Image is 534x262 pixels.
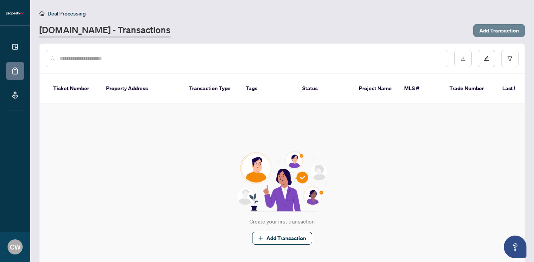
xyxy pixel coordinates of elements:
[296,74,353,103] th: Status
[479,25,519,37] span: Add Transaction
[249,217,315,226] div: Create your first transaction
[443,74,496,103] th: Trade Number
[473,24,525,37] button: Add Transaction
[266,232,306,244] span: Add Transaction
[47,74,100,103] th: Ticket Number
[454,50,472,67] button: download
[6,11,24,16] img: logo
[258,236,263,241] span: plus
[504,236,526,258] button: Open asap
[183,74,240,103] th: Transaction Type
[252,232,312,245] button: Add Transaction
[501,50,519,67] button: filter
[398,74,443,103] th: MLS #
[353,74,398,103] th: Project Name
[100,74,183,103] th: Property Address
[507,56,512,61] span: filter
[484,56,489,61] span: edit
[39,11,45,16] span: home
[460,56,466,61] span: download
[234,151,331,211] img: Null State Icon
[10,242,21,252] span: CW
[39,24,171,37] a: [DOMAIN_NAME] - Transactions
[48,10,86,17] span: Deal Processing
[240,74,296,103] th: Tags
[478,50,495,67] button: edit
